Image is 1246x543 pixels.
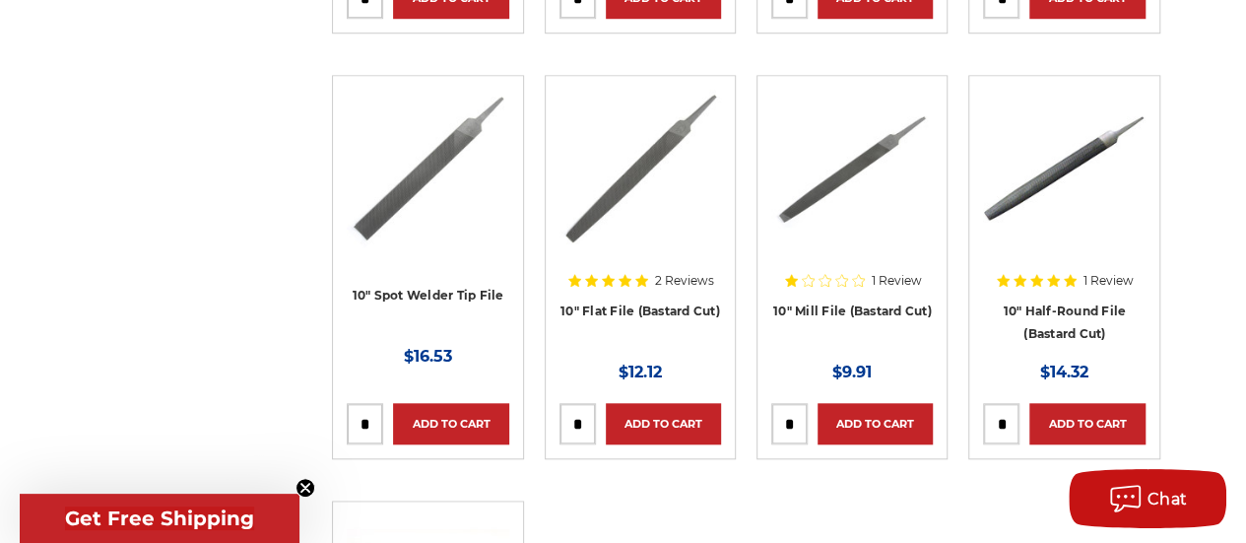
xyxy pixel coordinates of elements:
[983,90,1145,247] img: 10" Half round bastard file
[771,90,933,247] img: 10" Mill File Bastard Cut
[983,90,1145,303] a: 10" Half round bastard file
[619,363,662,381] span: $12.12
[347,90,508,247] img: 10" spot welder tip file
[1069,469,1226,528] button: Chat
[818,403,933,444] a: Add to Cart
[771,90,933,303] a: 10" Mill File Bastard Cut
[404,347,452,366] span: $16.53
[65,507,254,530] span: Get Free Shipping
[1003,304,1126,341] a: 10" Half-Round File (Bastard Cut)
[773,304,932,318] a: 10" Mill File (Bastard Cut)
[559,90,721,303] a: 10" Flat Bastard File
[1040,363,1088,381] span: $14.32
[1029,403,1145,444] a: Add to Cart
[347,90,508,303] a: 10" spot welder tip file
[1148,490,1188,509] span: Chat
[559,90,721,247] img: 10" Flat Bastard File
[393,403,508,444] a: Add to Cart
[606,403,721,444] a: Add to Cart
[295,478,315,498] button: Close teaser
[560,304,720,318] a: 10" Flat File (Bastard Cut)
[832,363,872,381] span: $9.91
[20,494,299,543] div: Get Free ShippingClose teaser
